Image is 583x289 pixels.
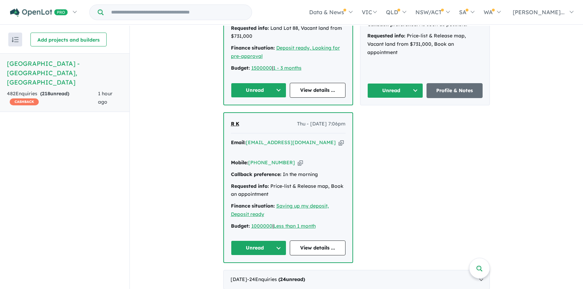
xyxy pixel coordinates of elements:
[30,33,107,46] button: Add projects and builders
[367,32,483,56] div: Price-list & Release map, Vacant land from $731,000, Book an appointment
[297,120,346,128] span: Thu - [DATE] 7:06pm
[231,65,250,71] strong: Budget:
[7,59,123,87] h5: [GEOGRAPHIC_DATA] - [GEOGRAPHIC_DATA] , [GEOGRAPHIC_DATA]
[231,24,346,41] div: Land Lot 88, Vacant land from $731,000
[231,139,246,146] strong: Email:
[273,223,316,229] a: Less than 1 month
[290,83,346,98] a: View details ...
[248,159,295,166] a: [PHONE_NUMBER]
[7,90,98,106] div: 482 Enquir ies
[339,139,344,146] button: Copy
[231,223,250,229] strong: Budget:
[231,170,346,179] div: In the morning
[12,37,19,42] img: sort.svg
[231,171,281,177] strong: Callback preference:
[367,83,423,98] button: Unread
[231,120,239,128] a: R K
[231,222,346,230] div: |
[231,45,275,51] strong: Finance situation:
[10,8,68,17] img: Openlot PRO Logo White
[231,183,269,189] strong: Requested info:
[513,9,565,16] span: [PERSON_NAME]...
[278,276,305,282] strong: ( unread)
[246,139,336,146] a: [EMAIL_ADDRESS][DOMAIN_NAME]
[231,45,340,59] a: Deposit ready, Looking for pre-approval
[231,182,346,199] div: Price-list & Release map, Book an appointment
[231,203,275,209] strong: Finance situation:
[298,159,303,166] button: Copy
[231,240,287,255] button: Unread
[105,5,250,20] input: Try estate name, suburb, builder or developer
[273,65,302,71] a: 1 - 3 months
[427,83,483,98] a: Profile & Notes
[42,90,50,97] span: 218
[367,21,418,27] strong: Callback preference:
[231,83,287,98] button: Unread
[247,276,305,282] span: - 24 Enquir ies
[40,90,69,97] strong: ( unread)
[290,240,346,255] a: View details ...
[231,64,346,72] div: |
[251,223,272,229] a: 1000000
[231,159,248,166] strong: Mobile:
[231,203,329,217] a: Saving up my deposit, Deposit ready
[231,121,239,127] span: R K
[10,98,39,105] span: CASHBACK
[367,33,405,39] strong: Requested info:
[251,65,272,71] a: 1500000
[98,90,113,105] span: 1 hour ago
[280,276,286,282] span: 24
[231,25,269,31] strong: Requested info:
